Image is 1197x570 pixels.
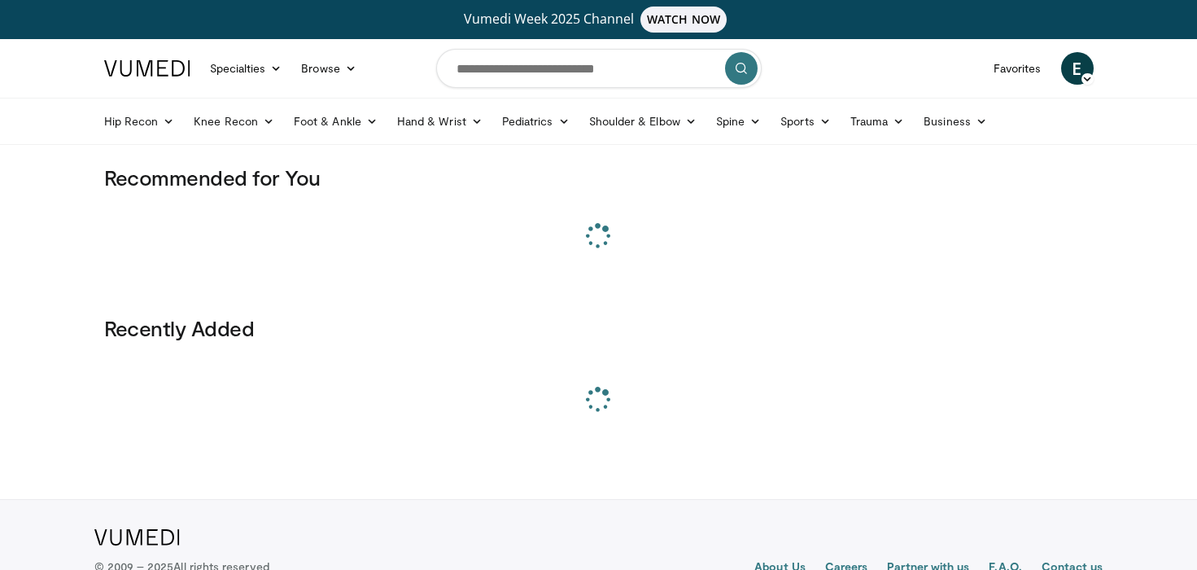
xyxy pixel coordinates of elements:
a: Shoulder & Elbow [579,105,706,138]
span: WATCH NOW [640,7,727,33]
a: Business [914,105,997,138]
a: Hip Recon [94,105,185,138]
img: VuMedi Logo [94,529,180,546]
input: Search topics, interventions [436,49,762,88]
h3: Recently Added [104,315,1094,341]
a: Foot & Ankle [284,105,387,138]
a: Sports [771,105,841,138]
a: Pediatrics [492,105,579,138]
a: Vumedi Week 2025 ChannelWATCH NOW [107,7,1091,33]
h3: Recommended for You [104,164,1094,191]
img: VuMedi Logo [104,60,190,77]
a: Browse [291,52,366,85]
a: Hand & Wrist [387,105,492,138]
a: Favorites [984,52,1051,85]
a: Trauma [841,105,915,138]
a: Spine [706,105,771,138]
a: E [1061,52,1094,85]
a: Knee Recon [184,105,284,138]
a: Specialties [200,52,292,85]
